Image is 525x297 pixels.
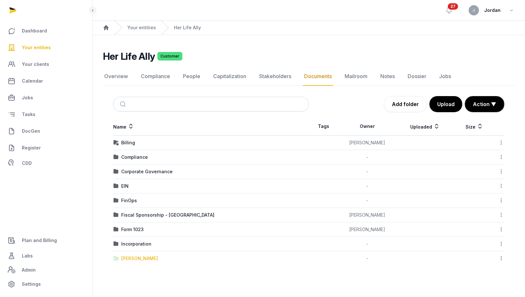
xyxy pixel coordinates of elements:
[258,67,293,86] a: Stakeholders
[121,255,158,262] div: [PERSON_NAME]
[121,183,129,189] div: EIN
[339,222,396,237] td: [PERSON_NAME]
[121,226,144,233] div: Form 1023
[5,233,87,248] a: Plan and Billing
[5,264,87,276] a: Admin
[5,157,87,170] a: CDD
[22,60,49,68] span: Your clients
[430,96,462,112] button: Upload
[121,241,151,247] div: Incorporation
[212,67,248,86] a: Capitalization
[113,184,119,189] img: folder.svg
[5,73,87,89] a: Calendar
[339,165,396,179] td: -
[113,140,119,145] img: folder-locked-icon.svg
[22,237,57,244] span: Plan and Billing
[473,8,475,12] span: J
[103,67,129,86] a: Overview
[140,67,171,86] a: Compliance
[5,140,87,156] a: Register
[121,154,148,160] div: Compliance
[22,127,40,135] span: DocGen
[384,96,427,112] a: Add folder
[339,136,396,150] td: [PERSON_NAME]
[113,169,119,174] img: folder.svg
[339,237,396,251] td: -
[5,57,87,72] a: Your clients
[121,139,135,146] div: Billing
[5,123,87,139] a: DocGen
[339,251,396,266] td: -
[22,144,41,152] span: Register
[121,197,137,204] div: FinOps
[22,111,35,118] span: Tasks
[22,77,43,85] span: Calendar
[22,94,33,102] span: Jobs
[343,67,369,86] a: Mailroom
[309,117,339,136] th: Tags
[113,227,119,232] img: folder.svg
[182,67,202,86] a: People
[22,266,36,274] span: Admin
[379,67,396,86] a: Notes
[339,179,396,194] td: -
[113,256,119,261] img: folder-upload.svg
[113,198,119,203] img: folder.svg
[121,212,214,218] div: Fiscal Sponsorship - [GEOGRAPHIC_DATA]
[103,67,515,86] nav: Tabs
[22,159,32,167] span: CDD
[339,194,396,208] td: -
[5,276,87,292] a: Settings
[121,168,173,175] div: Corporate Governance
[438,67,452,86] a: Jobs
[5,248,87,264] a: Labs
[303,67,333,86] a: Documents
[103,50,155,62] h2: Her Life Ally
[448,3,458,10] span: 27
[469,5,479,15] button: J
[406,67,428,86] a: Dossier
[113,117,309,136] th: Name
[116,97,131,111] button: Submit
[22,280,41,288] span: Settings
[113,212,119,218] img: folder.svg
[174,24,201,31] a: Her Life Ally
[5,40,87,55] a: Your entities
[396,117,455,136] th: Uploaded
[455,117,494,136] th: Size
[93,21,525,35] nav: Breadcrumb
[339,150,396,165] td: -
[339,208,396,222] td: [PERSON_NAME]
[22,27,47,35] span: Dashboard
[113,241,119,247] img: folder.svg
[465,96,504,112] button: Action ▼
[113,155,119,160] img: folder.svg
[127,24,156,31] a: Your entities
[339,117,396,136] th: Owner
[5,107,87,122] a: Tasks
[22,252,33,260] span: Labs
[5,90,87,105] a: Jobs
[484,6,501,14] span: Jordan
[22,44,51,51] span: Your entities
[5,23,87,39] a: Dashboard
[158,52,182,60] span: Customer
